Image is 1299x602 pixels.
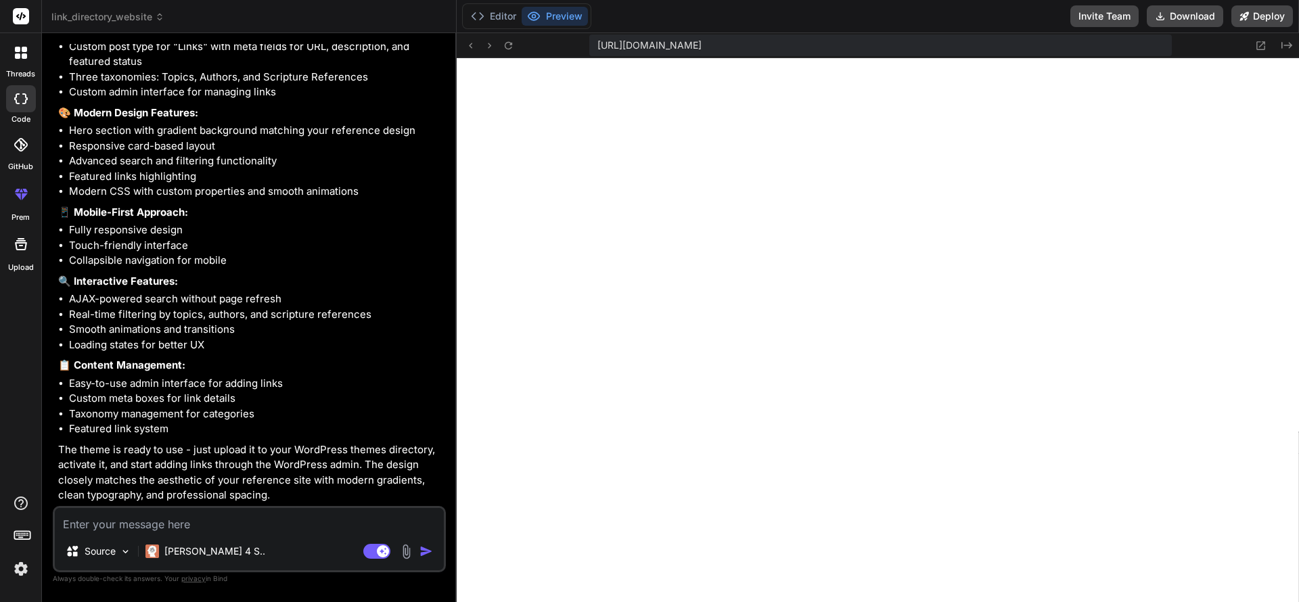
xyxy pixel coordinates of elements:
[85,545,116,558] p: Source
[419,545,433,558] img: icon
[58,442,443,503] p: The theme is ready to use - just upload it to your WordPress themes directory, activate it, and s...
[120,546,131,557] img: Pick Models
[51,10,164,24] span: link_directory_website
[69,184,443,200] li: Modern CSS with custom properties and smooth animations
[597,39,702,52] span: [URL][DOMAIN_NAME]
[8,262,34,273] label: Upload
[398,544,414,559] img: attachment
[69,376,443,392] li: Easy-to-use admin interface for adding links
[69,223,443,238] li: Fully responsive design
[58,275,178,287] strong: 🔍 Interactive Features:
[1231,5,1293,27] button: Deploy
[69,85,443,100] li: Custom admin interface for managing links
[53,572,446,585] p: Always double-check its answers. Your in Bind
[9,557,32,580] img: settings
[69,123,443,139] li: Hero section with gradient background matching your reference design
[12,212,30,223] label: prem
[69,421,443,437] li: Featured link system
[69,70,443,85] li: Three taxonomies: Topics, Authors, and Scripture References
[465,7,522,26] button: Editor
[69,322,443,338] li: Smooth animations and transitions
[58,206,188,218] strong: 📱 Mobile-First Approach:
[69,139,443,154] li: Responsive card-based layout
[12,114,30,125] label: code
[69,292,443,307] li: AJAX-powered search without page refresh
[69,238,443,254] li: Touch-friendly interface
[58,358,185,371] strong: 📋 Content Management:
[1147,5,1223,27] button: Download
[69,39,443,70] li: Custom post type for "Links" with meta fields for URL, description, and featured status
[69,307,443,323] li: Real-time filtering by topics, authors, and scripture references
[58,106,198,119] strong: 🎨 Modern Design Features:
[69,154,443,169] li: Advanced search and filtering functionality
[8,161,33,172] label: GitHub
[1070,5,1139,27] button: Invite Team
[69,338,443,353] li: Loading states for better UX
[69,253,443,269] li: Collapsible navigation for mobile
[522,7,588,26] button: Preview
[164,545,265,558] p: [PERSON_NAME] 4 S..
[145,545,159,558] img: Claude 4 Sonnet
[181,574,206,582] span: privacy
[69,407,443,422] li: Taxonomy management for categories
[69,169,443,185] li: Featured links highlighting
[457,58,1299,602] iframe: Preview
[69,391,443,407] li: Custom meta boxes for link details
[6,68,35,80] label: threads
